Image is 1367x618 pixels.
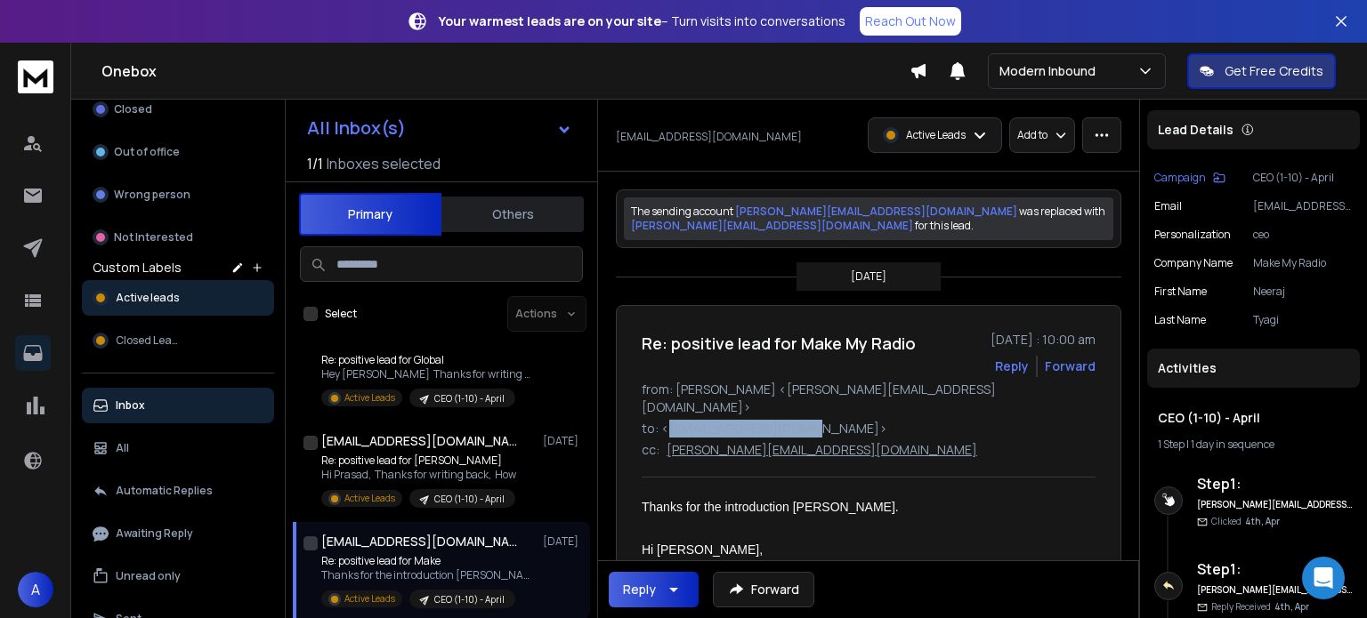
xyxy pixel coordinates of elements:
h1: Re: positive lead for Make My Radio [642,331,916,356]
p: [DATE] : 10:00 am [991,331,1096,349]
p: Hi Prasad, Thanks for writing back, How [321,468,516,482]
p: Automatic Replies [116,484,213,498]
h3: Custom Labels [93,259,182,277]
button: Forward [713,572,814,607]
h1: [EMAIL_ADDRESS][DOMAIN_NAME] [321,432,517,450]
h6: [PERSON_NAME][EMAIL_ADDRESS][DOMAIN_NAME] [1197,583,1353,597]
p: Closed [114,102,152,116]
p: Active Leads [344,592,395,606]
p: First Name [1154,285,1207,299]
p: CEO (1-10) - April [434,593,505,606]
img: logo [18,60,53,93]
span: Active leads [116,291,179,305]
p: Tyagi [1253,313,1353,327]
button: A [18,572,53,607]
span: 4th, Apr [1245,515,1280,527]
p: Lead Details [1158,121,1234,139]
p: Last Name [1154,313,1206,327]
div: Forward [1045,357,1096,375]
button: Active leads [82,280,274,316]
h1: CEO (1-10) - April [1158,409,1349,427]
label: Select [325,307,357,321]
p: – Turn visits into conversations [439,12,845,30]
h3: Inboxes selected [327,153,441,174]
button: Reply [995,357,1029,375]
p: Re: positive lead for [PERSON_NAME] [321,453,516,468]
button: Automatic Replies [82,473,274,509]
span: 1 / 1 [307,153,323,174]
button: Closed Leads [82,323,274,358]
h1: Onebox [101,60,910,82]
p: CEO (1-10) - April [434,493,505,506]
div: | [1158,437,1349,452]
p: Personalization [1154,228,1231,242]
p: Active Leads [906,128,966,142]
span: Closed Leads [116,333,184,348]
button: Out of office [82,134,274,170]
p: [DATE] [543,434,583,448]
p: The sending account was replaced with for this lead. [631,205,1106,233]
button: Campaign [1154,171,1225,185]
span: 1 Step [1158,437,1185,452]
p: Active Leads [344,492,395,505]
p: Thanks for the introduction [PERSON_NAME]. Hi [321,568,535,582]
p: Email [1154,199,1182,213]
p: CEO (1-10) - April [434,392,505,405]
p: Inbox [116,398,145,413]
h6: [PERSON_NAME][EMAIL_ADDRESS][DOMAIN_NAME] [1197,498,1353,511]
p: Awaiting Reply [116,526,193,541]
p: Neeraj [1253,285,1353,299]
p: [DATE] [543,534,583,549]
button: Unread only [82,558,274,594]
p: Reply Received [1211,600,1309,614]
p: Company Name [1154,256,1233,270]
div: Open Intercom Messenger [1302,557,1345,599]
span: [PERSON_NAME][EMAIL_ADDRESS][DOMAIN_NAME] [631,218,913,233]
h6: Step 1 : [1197,558,1353,580]
p: Unread only [116,569,181,583]
button: Get Free Credits [1187,53,1336,89]
p: CEO (1-10) - April [1253,171,1353,185]
p: to: <[EMAIL_ADDRESS][DOMAIN_NAME]> [642,420,1096,437]
span: [PERSON_NAME][EMAIL_ADDRESS][DOMAIN_NAME] [735,204,1017,219]
p: Re: positive lead for Global [321,353,535,367]
button: Reply [609,572,699,607]
button: Not Interested [82,220,274,255]
p: Campaign [1154,171,1206,185]
p: [PERSON_NAME][EMAIL_ADDRESS][DOMAIN_NAME] [667,441,977,459]
p: All [116,441,129,455]
div: Reply [623,581,656,598]
p: Out of office [114,145,180,159]
p: Wrong person [114,188,190,202]
p: from: [PERSON_NAME] <[PERSON_NAME][EMAIL_ADDRESS][DOMAIN_NAME]> [642,381,1096,416]
button: Others [441,195,584,234]
p: ceo [1253,228,1353,242]
span: Hi [PERSON_NAME], [642,542,763,557]
p: Active Leads [344,391,395,405]
h1: All Inbox(s) [307,119,406,137]
p: Clicked [1211,515,1280,528]
a: Reach Out Now [860,7,961,36]
strong: Your warmest leads are on your site [439,12,661,29]
p: Reach Out Now [865,12,956,30]
p: Hey [PERSON_NAME] Thanks for writing back, [321,367,535,381]
button: Primary [299,193,441,236]
button: Awaiting Reply [82,516,274,551]
span: Thanks for the introduction [PERSON_NAME]. [642,500,899,514]
p: cc: [642,441,659,459]
button: Wrong person [82,177,274,213]
div: Activities [1147,349,1360,388]
span: 4th, Apr [1274,600,1309,613]
button: All [82,430,274,466]
button: Closed [82,92,274,127]
h1: [EMAIL_ADDRESS][DOMAIN_NAME] [321,533,517,550]
h6: Step 1 : [1197,473,1353,494]
p: [EMAIL_ADDRESS][DOMAIN_NAME] [1253,199,1353,213]
p: Add to [1017,128,1047,142]
button: All Inbox(s) [293,110,586,146]
p: [DATE] [851,269,886,284]
p: Get Free Credits [1225,62,1323,80]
